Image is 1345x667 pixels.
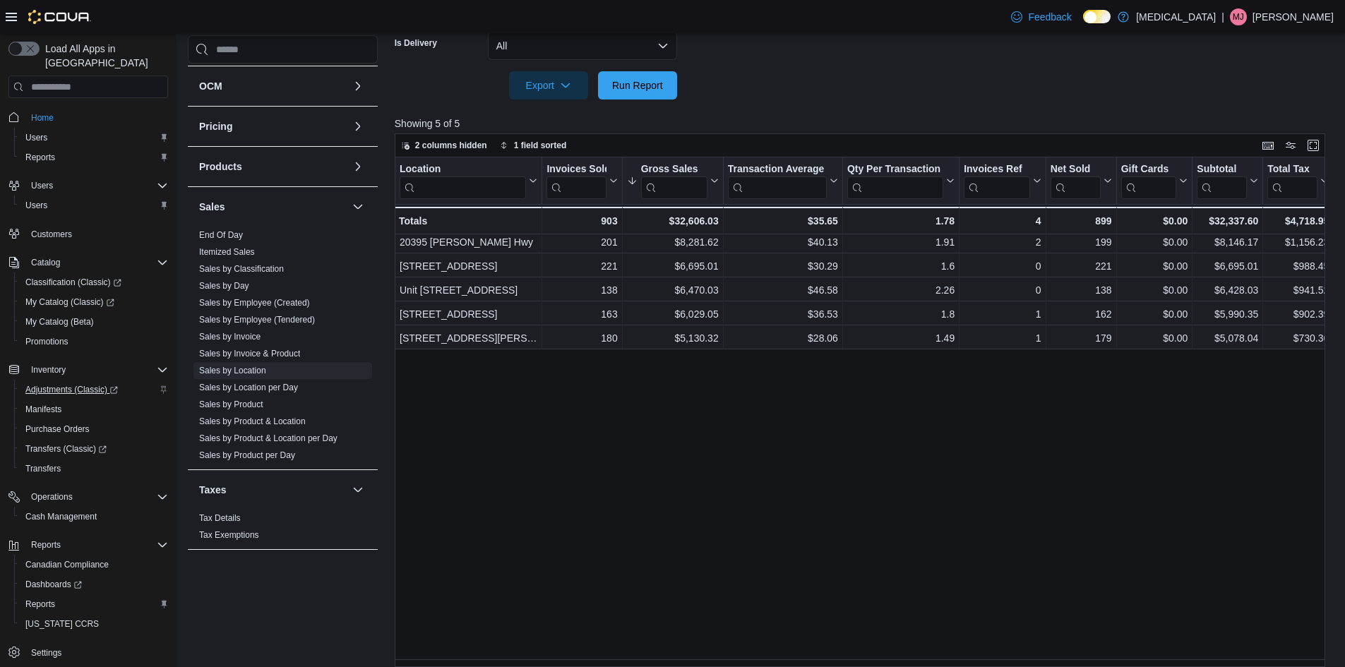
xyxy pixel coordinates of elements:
p: [MEDICAL_DATA] [1136,8,1216,25]
span: Promotions [20,333,168,350]
button: Invoices Ref [964,163,1041,199]
div: $5,990.35 [1197,306,1258,323]
div: 4 [964,212,1041,229]
button: All [488,32,677,60]
a: Promotions [20,333,74,350]
div: 0 [964,282,1041,299]
button: Invoices Sold [546,163,617,199]
div: $0.00 [1120,282,1188,299]
div: $6,470.03 [626,282,718,299]
button: Location [400,163,537,199]
div: 0 [964,258,1041,275]
div: $1,156.23 [1267,234,1329,251]
a: Sales by Location [199,366,266,375]
div: $6,695.01 [626,258,718,275]
span: Sales by Location per Day [199,382,298,393]
span: Sales by Product [199,399,263,410]
a: Classification (Classic) [14,272,174,292]
img: Cova [28,10,91,24]
a: Adjustments (Classic) [20,381,124,398]
div: Transaction Average [727,163,826,199]
button: Inventory [25,361,71,378]
div: Qty Per Transaction [847,163,943,199]
div: $0.00 [1120,306,1188,323]
span: Sales by Location [199,365,266,376]
a: Sales by Invoice [199,332,261,342]
span: Settings [31,647,61,659]
div: 1.78 [847,212,955,229]
div: $36.53 [727,306,837,323]
a: Sales by Location per Day [199,383,298,392]
a: Transfers [20,460,66,477]
span: Users [31,180,53,191]
button: Promotions [14,332,174,351]
span: Load All Apps in [GEOGRAPHIC_DATA] [40,42,168,70]
span: Canadian Compliance [25,559,109,570]
span: MJ [1233,8,1244,25]
span: Tax Details [199,512,241,524]
button: Export [509,71,588,100]
button: [US_STATE] CCRS [14,614,174,634]
div: 1.91 [847,234,955,251]
p: Showing 5 of 5 [395,116,1335,131]
span: 2 columns hidden [415,140,487,151]
button: Users [3,176,174,196]
span: Feedback [1028,10,1071,24]
button: Taxes [199,483,347,497]
div: $988.45 [1267,258,1329,275]
a: Sales by Product & Location [199,416,306,426]
span: Sales by Product per Day [199,450,295,461]
div: Transaction Average [727,163,826,176]
a: Reports [20,149,61,166]
button: Inventory [3,360,174,380]
a: Tax Exemptions [199,530,259,540]
div: $941.52 [1267,282,1329,299]
span: Sales by Product & Location [199,416,306,427]
div: 1.49 [847,330,955,347]
span: Run Report [612,78,663,92]
div: 199 [1050,234,1111,251]
div: 138 [1050,282,1111,299]
div: $8,146.17 [1197,234,1258,251]
button: Products [349,158,366,175]
a: Dashboards [14,575,174,594]
div: $4,718.95 [1267,212,1329,229]
a: Reports [20,596,61,613]
button: Catalog [25,254,66,271]
span: Classification (Classic) [20,274,168,291]
button: Gross Sales [626,163,718,199]
span: My Catalog (Classic) [25,296,114,308]
div: Sales [188,227,378,469]
div: 1.8 [847,306,955,323]
div: Invoices Sold [546,163,606,176]
button: Canadian Compliance [14,555,174,575]
a: Sales by Product per Day [199,450,295,460]
span: Transfers (Classic) [20,440,168,457]
span: Washington CCRS [20,615,168,632]
button: Qty Per Transaction [847,163,955,199]
div: Taxes [188,510,378,549]
div: Gross Sales [640,163,707,176]
span: Cash Management [20,508,168,525]
button: Users [25,177,59,194]
h3: Products [199,160,242,174]
a: Users [20,197,53,214]
div: 138 [546,282,617,299]
h3: Sales [199,200,225,214]
span: Customers [25,225,168,243]
span: Reports [20,149,168,166]
span: Itemized Sales [199,246,255,258]
div: $28.06 [727,330,837,347]
label: Is Delivery [395,37,437,49]
button: Catalog [3,253,174,272]
span: Classification (Classic) [25,277,121,288]
span: Inventory [31,364,66,375]
div: $30.29 [727,258,837,275]
div: $0.00 [1120,330,1188,347]
div: $6,695.01 [1197,258,1258,275]
span: Export [518,71,580,100]
div: 1 [964,306,1041,323]
button: Transaction Average [727,163,837,199]
span: Cash Management [25,511,97,522]
div: Totals [399,212,537,229]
